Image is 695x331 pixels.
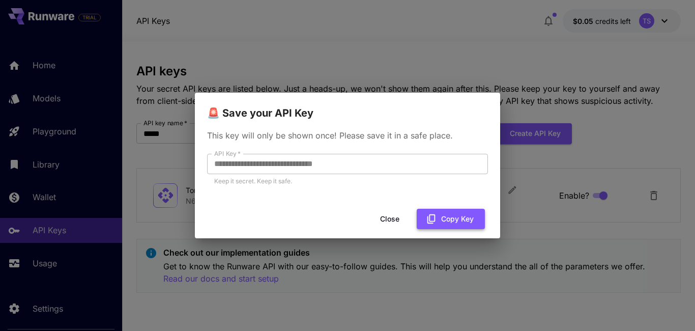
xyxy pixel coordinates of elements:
p: Keep it secret. Keep it safe. [214,176,481,186]
h2: 🚨 Save your API Key [195,93,500,121]
label: API Key [214,149,241,158]
p: This key will only be shown once! Please save it in a safe place. [207,129,488,142]
button: Copy Key [417,209,485,230]
button: Close [367,209,413,230]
